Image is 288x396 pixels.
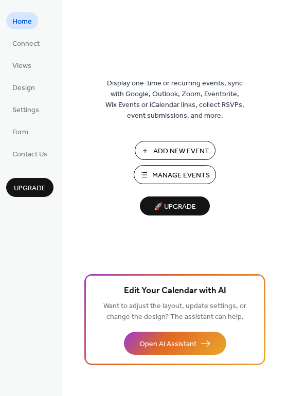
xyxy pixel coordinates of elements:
[12,83,35,94] span: Design
[103,299,246,324] span: Want to adjust the layout, update settings, or change the design? The assistant can help.
[152,170,210,181] span: Manage Events
[139,339,196,350] span: Open AI Assistant
[14,183,46,194] span: Upgrade
[124,284,226,298] span: Edit Your Calendar with AI
[6,101,45,118] a: Settings
[12,16,32,27] span: Home
[6,145,53,162] a: Contact Us
[140,196,210,215] button: 🚀 Upgrade
[124,332,226,355] button: Open AI Assistant
[6,178,53,197] button: Upgrade
[6,34,46,51] a: Connect
[146,200,204,214] span: 🚀 Upgrade
[12,149,47,160] span: Contact Us
[6,123,34,140] a: Form
[6,79,41,96] a: Design
[12,105,39,116] span: Settings
[135,141,215,160] button: Add New Event
[6,57,38,74] a: Views
[12,39,40,49] span: Connect
[6,12,38,29] a: Home
[12,127,28,138] span: Form
[134,165,216,184] button: Manage Events
[153,146,209,157] span: Add New Event
[105,78,244,121] span: Display one-time or recurring events, sync with Google, Outlook, Zoom, Eventbrite, Wix Events or ...
[12,61,31,71] span: Views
